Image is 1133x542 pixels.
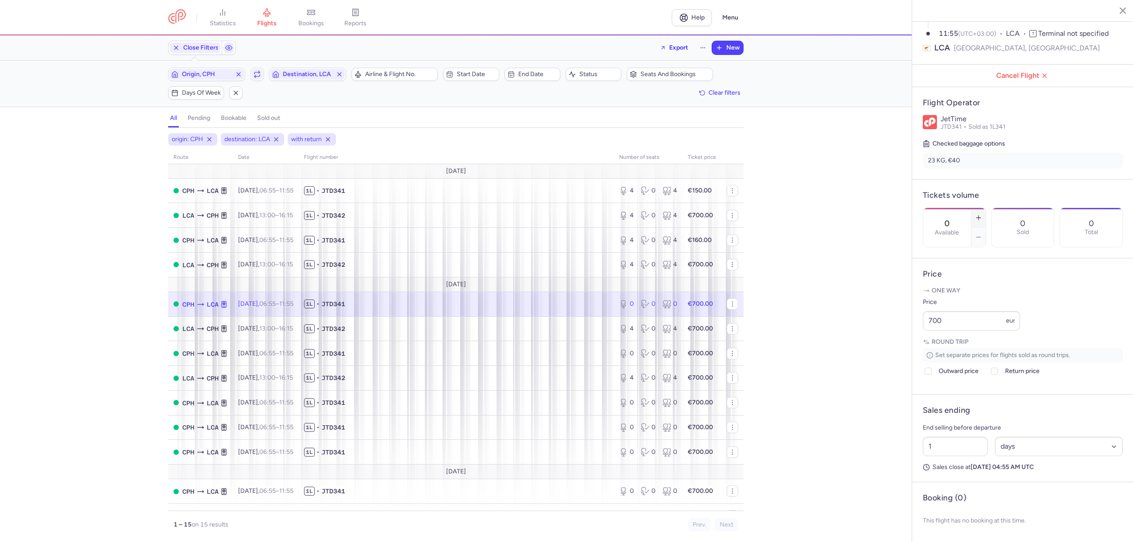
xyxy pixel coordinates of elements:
[688,300,713,308] strong: €700.00
[1006,29,1029,39] span: LCA
[210,19,236,27] span: statistics
[1038,29,1109,38] span: Terminal not specified
[207,211,219,220] span: Kastrup, Copenhagen, Denmark
[304,373,315,382] span: 1L
[304,186,315,195] span: 1L
[259,187,293,194] span: –
[238,211,293,219] span: [DATE],
[207,300,219,309] span: Larnaca, Larnaca, Cyprus
[321,448,345,457] span: JTD341
[259,261,293,268] span: –
[259,448,276,456] time: 06:55
[663,373,677,382] div: 4
[663,236,677,245] div: 4
[279,211,293,219] time: 16:15
[619,300,634,308] div: 0
[259,300,276,308] time: 06:55
[321,236,345,245] span: JTD341
[259,423,276,431] time: 06:55
[304,448,315,457] span: 1L
[619,349,634,358] div: 0
[663,186,677,195] div: 4
[688,448,713,456] strong: €700.00
[627,68,713,81] button: Seats and bookings
[238,187,293,194] span: [DATE],
[934,42,950,54] span: LCA
[1020,219,1025,228] p: 0
[923,338,1123,346] p: Round trip
[672,9,712,26] a: Help
[663,423,677,432] div: 0
[344,19,366,27] span: reports
[182,423,194,432] span: Kastrup, Copenhagen, Denmark
[168,151,233,164] th: route
[321,423,345,432] span: JTD341
[619,487,634,496] div: 0
[188,114,210,122] h4: pending
[207,398,219,408] span: LCA
[1029,30,1037,37] span: T
[518,71,557,78] span: End date
[279,374,293,381] time: 16:15
[923,437,988,456] input: ##
[321,260,345,269] span: JTD342
[316,186,320,195] span: •
[365,71,435,78] span: Airline & Flight No.
[279,448,293,456] time: 11:55
[333,8,378,27] a: reports
[238,423,293,431] span: [DATE],
[279,399,293,406] time: 11:55
[316,211,320,220] span: •
[269,68,346,81] button: Destination, LCA
[641,236,655,245] div: 0
[316,324,320,333] span: •
[316,260,320,269] span: •
[923,138,1123,149] h5: Checked baggage options
[207,260,219,270] span: Kastrup, Copenhagen, Denmark
[954,42,1100,54] span: [GEOGRAPHIC_DATA], [GEOGRAPHIC_DATA]
[321,324,345,333] span: JTD342
[316,373,320,382] span: •
[1089,219,1094,228] p: 0
[709,89,740,96] span: Clear filters
[321,487,345,496] span: JTD341
[940,115,1123,123] p: JetTime
[259,300,293,308] span: –
[923,348,1123,362] p: Set separate prices for flights sold as round trips.
[238,448,293,456] span: [DATE],
[688,261,713,268] strong: €700.00
[316,349,320,358] span: •
[207,186,219,196] span: Larnaca, Larnaca, Cyprus
[923,405,970,415] h4: Sales ending
[304,211,315,220] span: 1L
[172,135,203,144] span: origin: CPH
[579,71,618,78] span: Status
[688,423,713,431] strong: €700.00
[663,448,677,457] div: 0
[279,187,293,194] time: 11:55
[619,324,634,333] div: 4
[1085,229,1098,236] p: Total
[168,86,224,100] button: Days of week
[316,448,320,457] span: •
[619,423,634,432] div: 0
[641,349,655,358] div: 0
[641,211,655,220] div: 0
[207,235,219,245] span: Larnaca, Larnaca, Cyprus
[669,44,688,51] span: Export
[173,213,179,218] span: OPEN
[619,186,634,195] div: 4
[283,71,332,78] span: Destination, LCA
[663,211,677,220] div: 4
[641,423,655,432] div: 0
[443,68,499,81] button: Start date
[182,89,221,96] span: Days of week
[224,135,270,144] span: destination: LCA
[321,398,345,407] span: JTD341
[169,41,222,54] button: Close Filters
[641,398,655,407] div: 0
[259,350,276,357] time: 06:55
[182,300,194,309] span: Kastrup, Copenhagen, Denmark
[712,41,743,54] button: New
[663,300,677,308] div: 0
